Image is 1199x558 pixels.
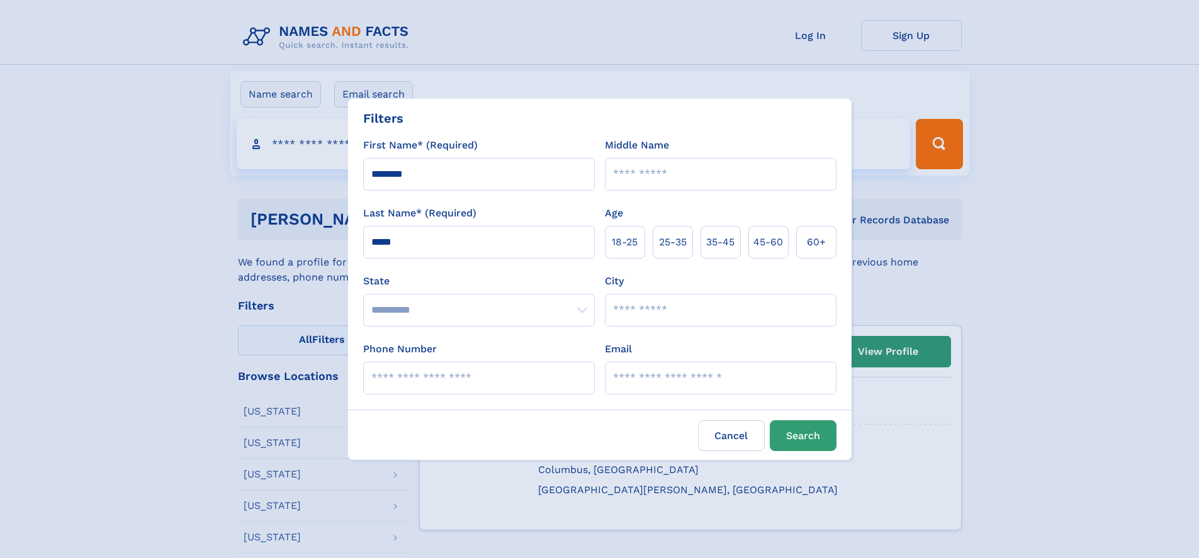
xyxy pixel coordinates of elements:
[612,235,638,250] span: 18‑25
[770,420,836,451] button: Search
[659,235,687,250] span: 25‑35
[363,138,478,153] label: First Name* (Required)
[605,206,623,221] label: Age
[807,235,826,250] span: 60+
[753,235,783,250] span: 45‑60
[605,274,624,289] label: City
[363,342,437,357] label: Phone Number
[605,138,669,153] label: Middle Name
[698,420,765,451] label: Cancel
[363,206,476,221] label: Last Name* (Required)
[605,342,632,357] label: Email
[363,274,595,289] label: State
[363,109,403,128] div: Filters
[706,235,735,250] span: 35‑45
